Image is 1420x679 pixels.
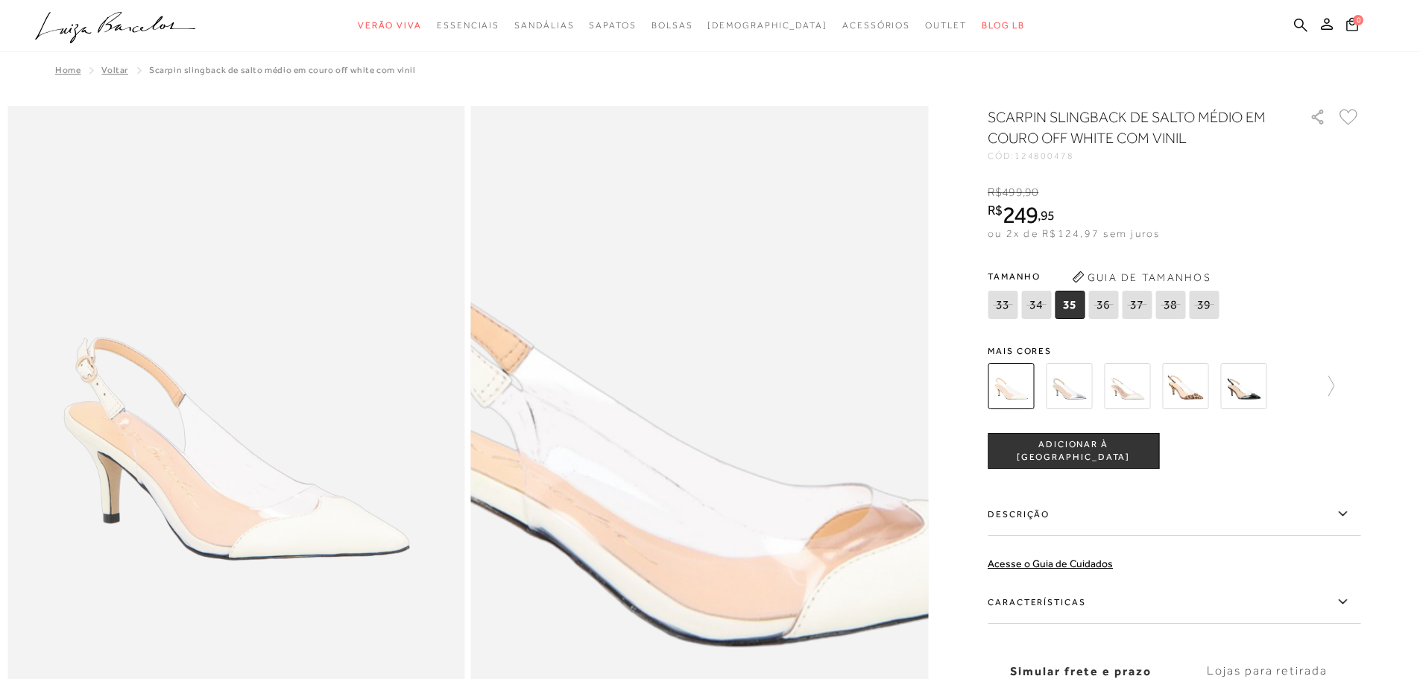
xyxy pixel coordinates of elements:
[1122,291,1152,319] span: 37
[1021,291,1051,319] span: 34
[1046,363,1092,409] img: SCARPIN SLINGBACK DE SALTO MÉDIO EM METALIZADO PRATA COM VINIL
[982,20,1025,31] span: BLOG LB
[1220,363,1266,409] img: SCARPIN SLINGBACK SALTO MÉDIO VINIL PRETO
[1353,15,1363,25] span: 0
[982,12,1025,40] a: BLOG LB
[988,186,1002,199] i: R$
[707,20,827,31] span: [DEMOGRAPHIC_DATA]
[1038,209,1055,222] i: ,
[988,558,1113,569] a: Acesse o Guia de Cuidados
[358,20,422,31] span: Verão Viva
[589,20,636,31] span: Sapatos
[1162,363,1208,409] img: SCARPIN SLINGBACK SALTO MÉDIO VINIL ONÇA
[589,12,636,40] a: noSubCategoriesText
[101,65,128,75] a: Voltar
[988,493,1360,536] label: Descrição
[925,12,967,40] a: noSubCategoriesText
[1041,207,1055,223] span: 95
[514,20,574,31] span: Sandálias
[55,65,81,75] a: Home
[988,203,1003,217] i: R$
[1189,291,1219,319] span: 39
[988,347,1360,356] span: Mais cores
[651,12,693,40] a: noSubCategoriesText
[1155,291,1185,319] span: 38
[149,65,416,75] span: SCARPIN SLINGBACK DE SALTO MÉDIO EM COURO OFF WHITE COM VINIL
[925,20,967,31] span: Outlet
[437,12,499,40] a: noSubCategoriesText
[988,227,1160,239] span: ou 2x de R$124,97 sem juros
[1067,265,1216,289] button: Guia de Tamanhos
[988,265,1222,288] span: Tamanho
[1055,291,1085,319] span: 35
[1025,186,1038,199] span: 90
[1003,201,1038,228] span: 249
[1104,363,1150,409] img: SCARPIN SLINGBACK SALTO MÉDIO VINIL BRANCO
[514,12,574,40] a: noSubCategoriesText
[1023,186,1039,199] i: ,
[842,20,910,31] span: Acessórios
[988,107,1267,148] h1: SCARPIN SLINGBACK DE SALTO MÉDIO EM COURO OFF WHITE COM VINIL
[988,433,1159,469] button: ADICIONAR À [GEOGRAPHIC_DATA]
[358,12,422,40] a: noSubCategoriesText
[1342,16,1363,37] button: 0
[1014,151,1074,161] span: 124800478
[651,20,693,31] span: Bolsas
[437,20,499,31] span: Essenciais
[988,151,1286,160] div: CÓD:
[842,12,910,40] a: noSubCategoriesText
[988,438,1158,464] span: ADICIONAR À [GEOGRAPHIC_DATA]
[1002,186,1022,199] span: 499
[988,363,1034,409] img: SCARPIN SLINGBACK DE SALTO MÉDIO EM COURO OFF WHITE COM VINIL
[988,291,1017,319] span: 33
[1088,291,1118,319] span: 36
[707,12,827,40] a: noSubCategoriesText
[988,581,1360,624] label: Características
